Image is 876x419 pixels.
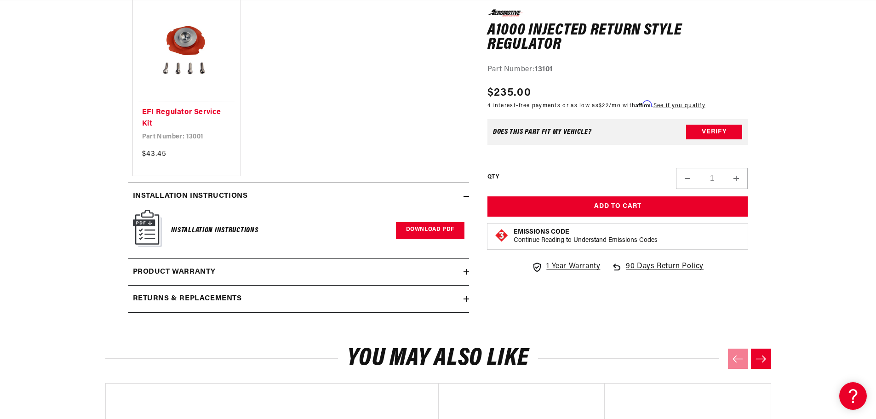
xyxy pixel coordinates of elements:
[128,259,469,286] summary: Product warranty
[487,23,748,52] h1: A1000 Injected return style Regulator
[494,228,509,243] img: Emissions code
[514,236,658,245] p: Continue Reading to Understand Emissions Codes
[599,103,609,109] span: $22
[396,222,464,239] a: Download PDF
[653,103,705,109] a: See if you qualify - Learn more about Affirm Financing (opens in modal)
[171,224,258,237] h6: Installation Instructions
[532,261,600,273] a: 1 Year Warranty
[514,229,569,235] strong: Emissions Code
[105,348,771,369] h2: You may also like
[728,349,748,369] button: Previous slide
[133,293,242,305] h2: Returns & replacements
[611,261,704,282] a: 90 Days Return Policy
[514,228,658,245] button: Emissions CodeContinue Reading to Understand Emissions Codes
[133,190,248,202] h2: Installation Instructions
[535,65,553,73] strong: 13101
[636,101,652,108] span: Affirm
[142,107,231,130] a: EFI Regulator Service Kit
[487,101,705,110] p: 4 interest-free payments or as low as /mo with .
[493,128,592,136] div: Does This part fit My vehicle?
[487,63,748,75] div: Part Number:
[751,349,771,369] button: Next slide
[487,173,499,181] label: QTY
[133,266,216,278] h2: Product warranty
[128,286,469,312] summary: Returns & replacements
[487,196,748,217] button: Add to Cart
[487,85,531,101] span: $235.00
[546,261,600,273] span: 1 Year Warranty
[686,125,742,139] button: Verify
[128,183,469,210] summary: Installation Instructions
[133,210,162,247] img: Instruction Manual
[626,261,704,282] span: 90 Days Return Policy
